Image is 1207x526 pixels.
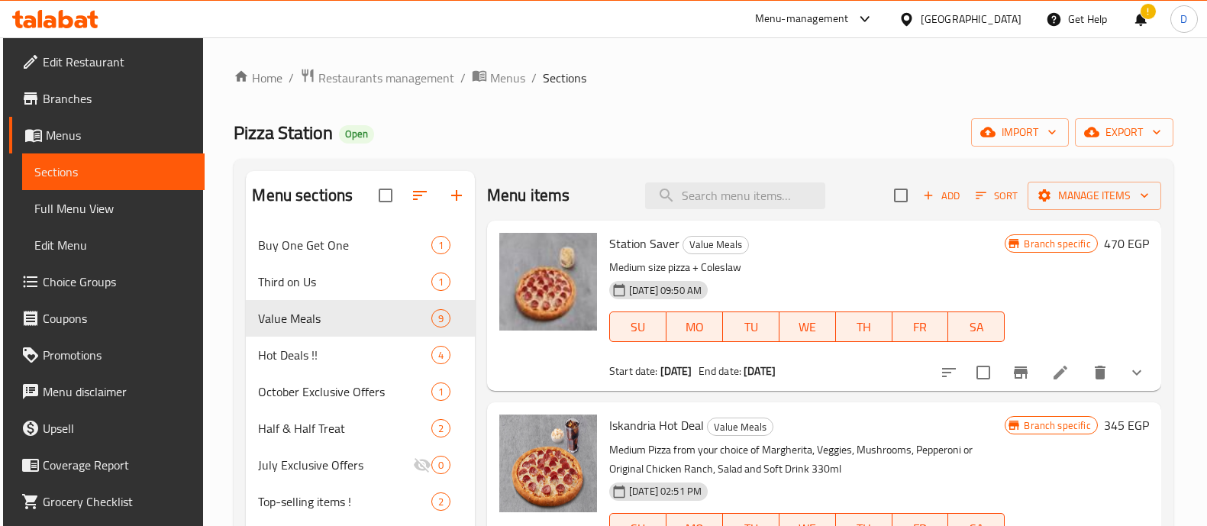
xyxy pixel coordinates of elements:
[43,419,192,437] span: Upsell
[899,316,943,338] span: FR
[234,115,333,150] span: Pizza Station
[43,89,192,108] span: Branches
[1104,415,1149,436] h6: 345 EGP
[9,117,205,153] a: Menus
[46,126,192,144] span: Menus
[786,316,830,338] span: WE
[258,346,431,364] span: Hot Deals !!
[1104,233,1149,254] h6: 470 EGP
[22,227,205,263] a: Edit Menu
[609,361,658,381] span: Start date:
[966,184,1028,208] span: Sort items
[43,309,192,328] span: Coupons
[246,337,475,373] div: Hot Deals !!4
[246,300,475,337] div: Value Meals9
[1075,118,1173,147] button: export
[431,456,450,474] div: items
[976,187,1018,205] span: Sort
[43,346,192,364] span: Promotions
[432,275,450,289] span: 1
[1118,354,1155,391] button: show more
[609,414,704,437] span: Iskandria Hot Deal
[9,483,205,520] a: Grocery Checklist
[707,418,773,436] div: Value Meals
[258,273,431,291] span: Third on Us
[616,316,660,338] span: SU
[609,440,1005,479] p: Medium Pizza from your choice of Margherita, Veggies, Mushrooms, Pepperoni or Original Chicken Ra...
[836,311,892,342] button: TH
[487,184,570,207] h2: Menu items
[9,410,205,447] a: Upsell
[1087,123,1161,142] span: export
[431,419,450,437] div: items
[258,492,431,511] span: Top-selling items !
[34,163,192,181] span: Sections
[432,458,450,473] span: 0
[258,456,412,474] div: July Exclusive Offers
[9,44,205,80] a: Edit Restaurant
[983,123,1057,142] span: import
[318,69,454,87] span: Restaurants management
[842,316,886,338] span: TH
[543,69,586,87] span: Sections
[609,311,666,342] button: SU
[432,348,450,363] span: 4
[431,492,450,511] div: items
[339,127,374,140] span: Open
[43,273,192,291] span: Choice Groups
[1082,354,1118,391] button: delete
[431,273,450,291] div: items
[660,361,692,381] b: [DATE]
[432,311,450,326] span: 9
[472,68,525,88] a: Menus
[9,373,205,410] a: Menu disclaimer
[9,447,205,483] a: Coverage Report
[432,421,450,436] span: 2
[892,311,949,342] button: FR
[9,300,205,337] a: Coupons
[246,410,475,447] div: Half & Half Treat2
[43,492,192,511] span: Grocery Checklist
[22,153,205,190] a: Sections
[921,187,962,205] span: Add
[34,199,192,218] span: Full Menu View
[948,311,1005,342] button: SA
[413,456,431,474] svg: Inactive section
[258,419,431,437] span: Half & Half Treat
[683,236,748,253] span: Value Meals
[432,238,450,253] span: 1
[43,382,192,401] span: Menu disclaimer
[9,263,205,300] a: Choice Groups
[34,236,192,254] span: Edit Menu
[258,309,431,328] span: Value Meals
[460,69,466,87] li: /
[729,316,773,338] span: TU
[921,11,1021,27] div: [GEOGRAPHIC_DATA]
[723,311,779,342] button: TU
[246,373,475,410] div: October Exclusive Offers1
[645,182,825,209] input: search
[246,447,475,483] div: July Exclusive Offers0
[744,361,776,381] b: [DATE]
[252,184,353,207] h2: Menu sections
[9,80,205,117] a: Branches
[917,184,966,208] button: Add
[699,361,741,381] span: End date:
[9,337,205,373] a: Promotions
[289,69,294,87] li: /
[432,385,450,399] span: 1
[623,484,708,499] span: [DATE] 02:51 PM
[1002,354,1039,391] button: Branch-specific-item
[609,258,1005,277] p: Medium size pizza + Coleslaw
[954,316,999,338] span: SA
[967,357,999,389] span: Select to update
[499,233,597,331] img: Station Saver
[1128,363,1146,382] svg: Show Choices
[300,68,454,88] a: Restaurants management
[258,382,431,401] span: October Exclusive Offers
[666,311,723,342] button: MO
[490,69,525,87] span: Menus
[917,184,966,208] span: Add item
